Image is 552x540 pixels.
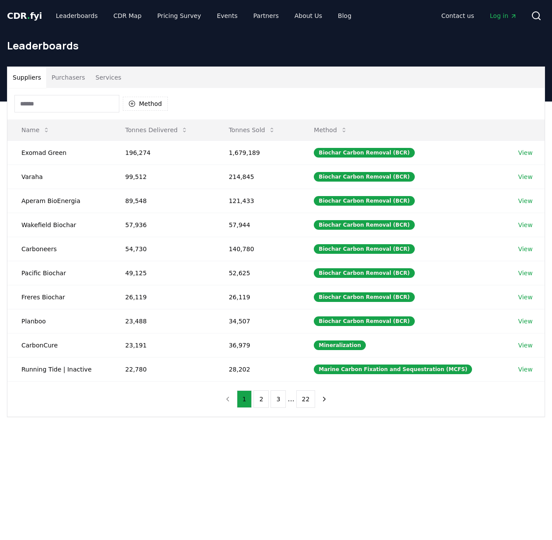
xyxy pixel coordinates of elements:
[7,213,111,237] td: Wakefield Biochar
[317,390,332,408] button: next page
[253,390,269,408] button: 2
[7,333,111,357] td: CarbonCure
[314,340,366,350] div: Mineralization
[90,67,127,88] button: Services
[518,148,532,157] a: View
[215,237,300,261] td: 140,780
[314,268,414,278] div: Biochar Carbon Removal (BCR)
[331,8,358,24] a: Blog
[111,189,215,213] td: 89,548
[518,172,532,181] a: View
[111,333,215,357] td: 23,191
[7,237,111,261] td: Carboneers
[518,245,532,253] a: View
[246,8,286,24] a: Partners
[314,244,414,254] div: Biochar Carbon Removal (BCR)
[314,292,414,302] div: Biochar Carbon Removal (BCR)
[288,394,294,404] li: ...
[111,213,215,237] td: 57,936
[14,121,57,139] button: Name
[215,333,300,357] td: 36,979
[222,121,282,139] button: Tonnes Sold
[314,365,472,374] div: Marine Carbon Fixation and Sequestration (MCFS)
[7,285,111,309] td: Freres Biochar
[7,309,111,333] td: Planboo
[7,189,111,213] td: Aperam BioEnergia
[518,365,532,374] a: View
[314,220,414,230] div: Biochar Carbon Removal (BCR)
[7,140,111,165] td: Exomad Green
[111,165,215,189] td: 99,512
[7,11,42,21] span: CDR fyi
[490,11,517,20] span: Log in
[518,196,532,205] a: View
[215,261,300,285] td: 52,625
[314,172,414,182] div: Biochar Carbon Removal (BCR)
[210,8,244,24] a: Events
[518,293,532,302] a: View
[111,309,215,333] td: 23,488
[296,390,316,408] button: 22
[518,221,532,229] a: View
[483,8,524,24] a: Log in
[215,189,300,213] td: 121,433
[314,148,414,158] div: Biochar Carbon Removal (BCR)
[111,357,215,381] td: 22,780
[215,309,300,333] td: 34,507
[215,285,300,309] td: 26,119
[307,121,354,139] button: Method
[215,165,300,189] td: 214,845
[46,67,90,88] button: Purchasers
[49,8,358,24] nav: Main
[288,8,329,24] a: About Us
[434,8,481,24] a: Contact us
[271,390,286,408] button: 3
[111,140,215,165] td: 196,274
[150,8,208,24] a: Pricing Survey
[7,357,111,381] td: Running Tide | Inactive
[111,261,215,285] td: 49,125
[215,213,300,237] td: 57,944
[237,390,252,408] button: 1
[215,140,300,165] td: 1,679,189
[7,10,42,22] a: CDR.fyi
[107,8,149,24] a: CDR Map
[518,269,532,277] a: View
[314,196,414,206] div: Biochar Carbon Removal (BCR)
[314,316,414,326] div: Biochar Carbon Removal (BCR)
[7,67,46,88] button: Suppliers
[518,341,532,350] a: View
[518,317,532,326] a: View
[434,8,524,24] nav: Main
[111,285,215,309] td: 26,119
[7,165,111,189] td: Varaha
[49,8,105,24] a: Leaderboards
[215,357,300,381] td: 28,202
[27,11,30,21] span: .
[123,97,168,111] button: Method
[7,261,111,285] td: Pacific Biochar
[111,237,215,261] td: 54,730
[118,121,195,139] button: Tonnes Delivered
[7,39,545,53] h1: Leaderboards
